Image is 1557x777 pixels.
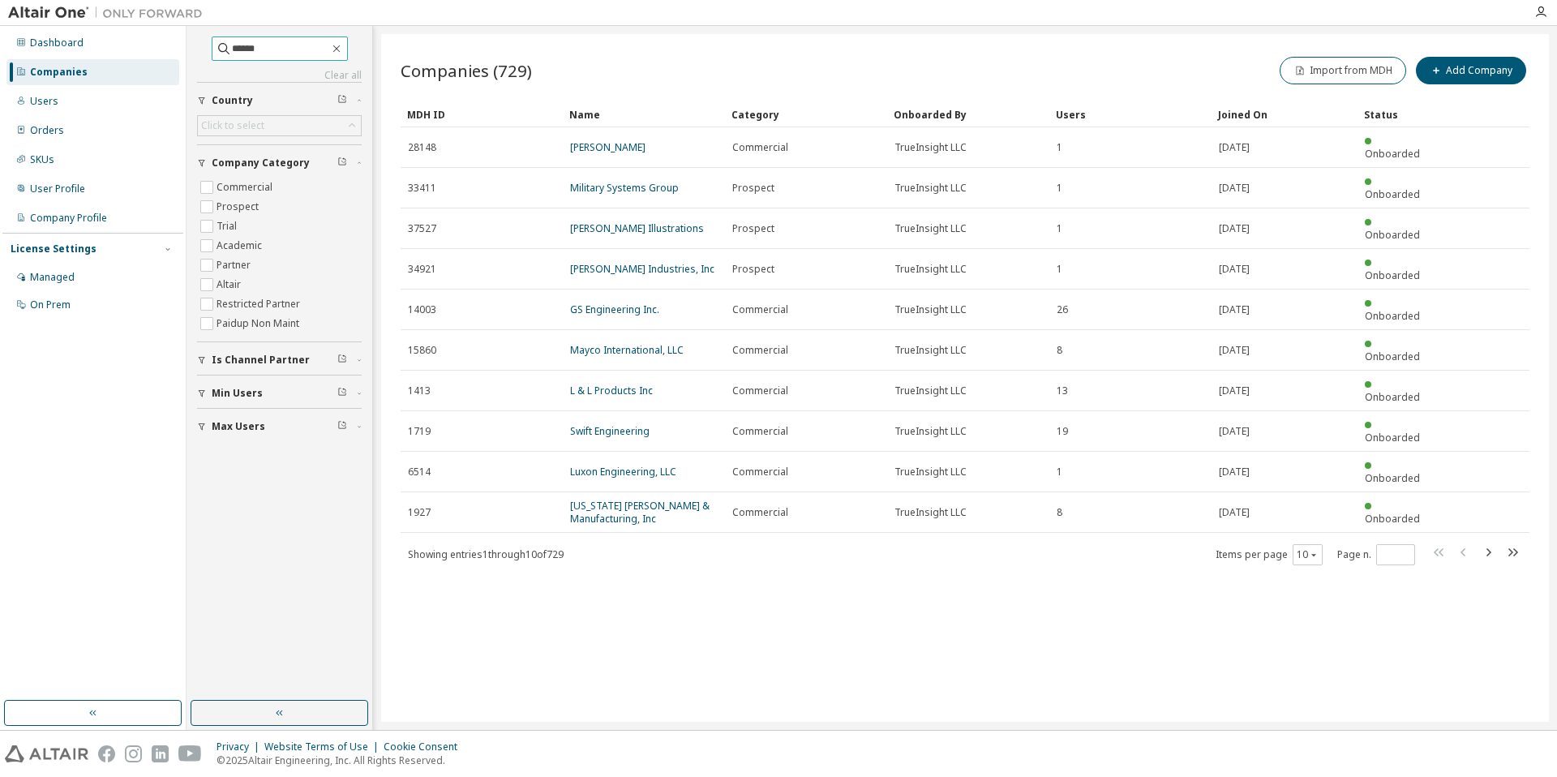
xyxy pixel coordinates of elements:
label: Trial [217,217,240,236]
div: SKUs [30,153,54,166]
span: Prospect [732,222,774,235]
span: Commercial [732,384,788,397]
span: 26 [1057,303,1068,316]
a: Military Systems Group [570,181,679,195]
div: Company Profile [30,212,107,225]
span: 1 [1057,466,1062,479]
a: Clear all [197,69,362,82]
span: Clear filter [337,94,347,107]
button: Company Category [197,145,362,181]
div: Joined On [1218,101,1351,127]
button: Import from MDH [1280,57,1406,84]
div: Dashboard [30,36,84,49]
div: Users [30,95,58,108]
span: Prospect [732,263,774,276]
span: Is Channel Partner [212,354,310,367]
button: Add Company [1416,57,1526,84]
div: Name [569,101,718,127]
span: Companies (729) [401,59,532,82]
div: License Settings [11,243,97,255]
div: Onboarded By [894,101,1043,127]
span: Onboarded [1365,471,1420,485]
button: Is Channel Partner [197,342,362,378]
span: 1 [1057,141,1062,154]
span: Onboarded [1365,350,1420,363]
span: TrueInsight LLC [894,263,967,276]
span: 8 [1057,344,1062,357]
div: Privacy [217,741,264,753]
span: Commercial [732,344,788,357]
span: 1 [1057,182,1062,195]
label: Academic [217,236,265,255]
span: TrueInsight LLC [894,344,967,357]
div: Cookie Consent [384,741,467,753]
div: MDH ID [407,101,556,127]
img: linkedin.svg [152,745,169,762]
span: Onboarded [1365,187,1420,201]
span: [DATE] [1219,425,1250,438]
span: Onboarded [1365,147,1420,161]
div: Website Terms of Use [264,741,384,753]
span: 1 [1057,222,1062,235]
div: Companies [30,66,88,79]
span: [DATE] [1219,141,1250,154]
img: facebook.svg [98,745,115,762]
span: Max Users [212,420,265,433]
span: TrueInsight LLC [894,141,967,154]
span: 14003 [408,303,436,316]
span: 1719 [408,425,431,438]
a: [PERSON_NAME] Industries, Inc [570,262,714,276]
span: TrueInsight LLC [894,182,967,195]
span: Page n. [1337,544,1415,565]
span: 15860 [408,344,436,357]
span: Clear filter [337,420,347,433]
a: Luxon Engineering, LLC [570,465,676,479]
span: TrueInsight LLC [894,222,967,235]
label: Altair [217,275,244,294]
img: instagram.svg [125,745,142,762]
span: [DATE] [1219,466,1250,479]
span: 1927 [408,506,431,519]
span: Commercial [732,425,788,438]
span: Onboarded [1365,512,1420,526]
span: Showing entries 1 through 10 of 729 [408,547,564,561]
img: youtube.svg [178,745,202,762]
span: 1 [1057,263,1062,276]
span: [DATE] [1219,263,1250,276]
button: Max Users [197,409,362,444]
img: Altair One [8,5,211,21]
span: Clear filter [337,387,347,400]
div: Status [1364,101,1432,127]
a: GS Engineering Inc. [570,303,659,316]
span: Onboarded [1365,268,1420,282]
a: Mayco International, LLC [570,343,684,357]
span: TrueInsight LLC [894,506,967,519]
a: L & L Products Inc [570,384,653,397]
span: 19 [1057,425,1068,438]
button: Country [197,83,362,118]
a: [PERSON_NAME] [570,140,646,154]
span: Onboarded [1365,390,1420,404]
div: Users [1056,101,1205,127]
img: altair_logo.svg [5,745,88,762]
span: TrueInsight LLC [894,303,967,316]
span: Commercial [732,141,788,154]
button: Min Users [197,376,362,411]
div: Managed [30,271,75,284]
span: 6514 [408,466,431,479]
span: Commercial [732,303,788,316]
label: Commercial [217,178,276,197]
div: User Profile [30,182,85,195]
span: [DATE] [1219,303,1250,316]
span: TrueInsight LLC [894,384,967,397]
div: Click to select [201,119,264,132]
span: [DATE] [1219,182,1250,195]
span: Clear filter [337,157,347,170]
span: Items per page [1216,544,1323,565]
span: Min Users [212,387,263,400]
label: Prospect [217,197,262,217]
span: Company Category [212,157,310,170]
span: 33411 [408,182,436,195]
label: Partner [217,255,254,275]
label: Restricted Partner [217,294,303,314]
